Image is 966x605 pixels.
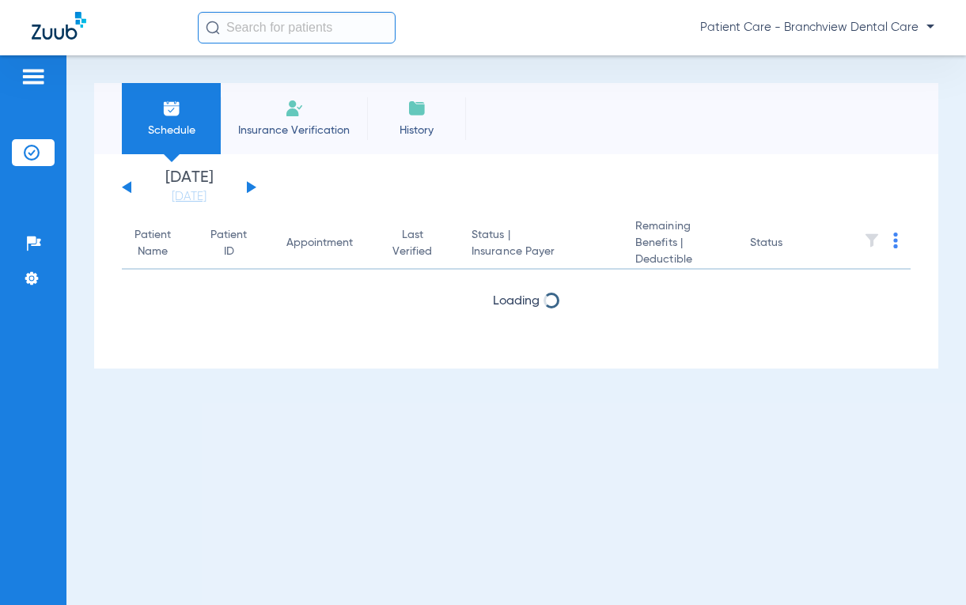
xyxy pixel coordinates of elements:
[206,21,220,35] img: Search Icon
[392,227,432,260] div: Last Verified
[21,67,46,86] img: hamburger-icon
[407,99,426,118] img: History
[142,189,237,205] a: [DATE]
[285,99,304,118] img: Manual Insurance Verification
[635,251,725,268] span: Deductible
[286,235,367,251] div: Appointment
[32,12,86,40] img: Zuub Logo
[864,233,880,248] img: filter.svg
[134,123,209,138] span: Schedule
[210,227,247,260] div: Patient ID
[134,227,171,260] div: Patient Name
[162,99,181,118] img: Schedule
[700,20,934,36] span: Patient Care - Branchview Dental Care
[286,235,353,251] div: Appointment
[379,123,454,138] span: History
[459,218,623,270] th: Status |
[893,233,898,248] img: group-dot-blue.svg
[737,218,844,270] th: Status
[210,227,261,260] div: Patient ID
[623,218,737,270] th: Remaining Benefits |
[198,12,396,43] input: Search for patients
[142,170,237,205] li: [DATE]
[493,295,540,308] span: Loading
[233,123,355,138] span: Insurance Verification
[472,244,610,260] span: Insurance Payer
[392,227,446,260] div: Last Verified
[134,227,185,260] div: Patient Name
